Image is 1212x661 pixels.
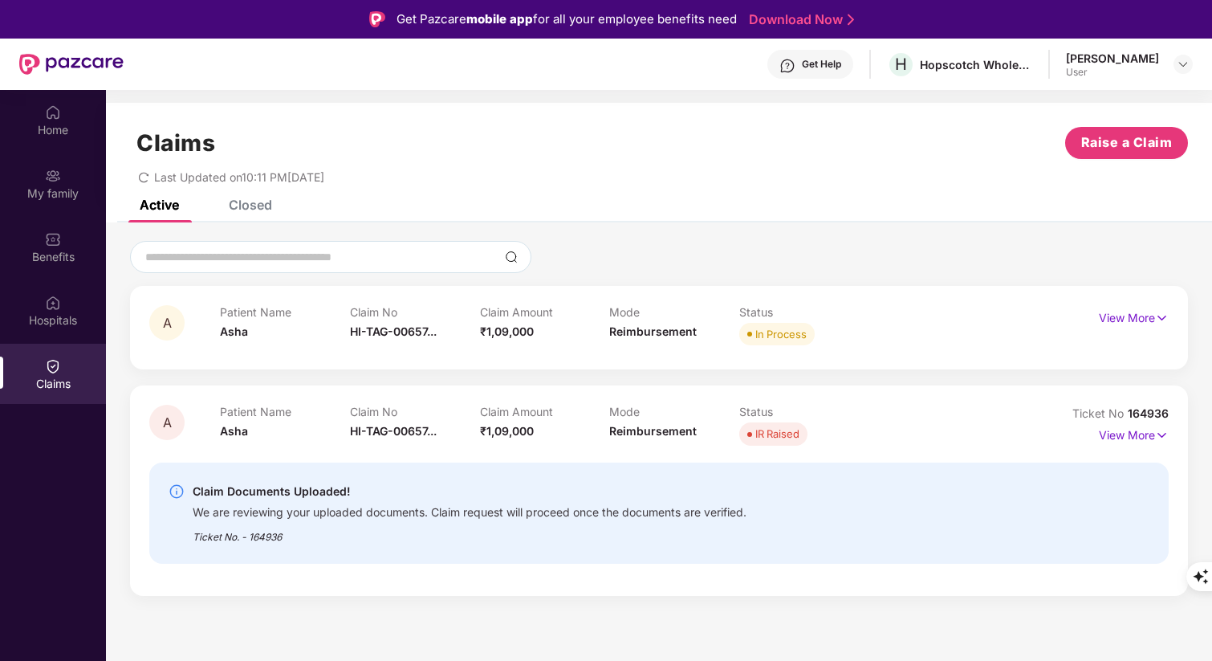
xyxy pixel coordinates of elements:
div: [PERSON_NAME] [1066,51,1159,66]
img: svg+xml;base64,PHN2ZyBpZD0iQmVuZWZpdHMiIHhtbG5zPSJodHRwOi8vd3d3LnczLm9yZy8yMDAwL3N2ZyIgd2lkdGg9Ij... [45,231,61,247]
span: ₹1,09,000 [480,424,534,438]
div: Get Pazcare for all your employee benefits need [397,10,737,29]
img: svg+xml;base64,PHN2ZyB4bWxucz0iaHR0cDovL3d3dy53My5vcmcvMjAwMC9zdmciIHdpZHRoPSIxNyIgaGVpZ2h0PSIxNy... [1155,426,1169,444]
span: Asha [220,324,248,338]
p: View More [1099,422,1169,444]
div: In Process [755,326,807,342]
div: Active [140,197,179,213]
span: A [163,416,172,430]
span: ₹1,09,000 [480,324,534,338]
span: Raise a Claim [1081,133,1173,153]
div: We are reviewing your uploaded documents. Claim request will proceed once the documents are verif... [193,501,746,520]
p: Mode [609,405,739,418]
span: 164936 [1128,406,1169,420]
p: Patient Name [220,405,350,418]
img: Logo [369,11,385,27]
p: Status [739,305,869,319]
span: A [163,316,172,330]
p: Patient Name [220,305,350,319]
p: Mode [609,305,739,319]
p: View More [1099,305,1169,327]
span: Asha [220,424,248,438]
button: Raise a Claim [1065,127,1188,159]
p: Claim Amount [480,405,610,418]
img: New Pazcare Logo [19,54,124,75]
img: svg+xml;base64,PHN2ZyBpZD0iSG9zcGl0YWxzIiB4bWxucz0iaHR0cDovL3d3dy53My5vcmcvMjAwMC9zdmciIHdpZHRoPS... [45,295,61,311]
p: Claim No [350,405,480,418]
span: Ticket No [1072,406,1128,420]
span: H [895,55,907,74]
img: svg+xml;base64,PHN2ZyB3aWR0aD0iMjAiIGhlaWdodD0iMjAiIHZpZXdCb3g9IjAgMCAyMCAyMCIgZmlsbD0ibm9uZSIgeG... [45,168,61,184]
span: Reimbursement [609,424,697,438]
p: Claim No [350,305,480,319]
img: svg+xml;base64,PHN2ZyBpZD0iRHJvcGRvd24tMzJ4MzIiIHhtbG5zPSJodHRwOi8vd3d3LnczLm9yZy8yMDAwL3N2ZyIgd2... [1177,58,1190,71]
img: svg+xml;base64,PHN2ZyBpZD0iSG9tZSIgeG1sbnM9Imh0dHA6Ly93d3cudzMub3JnLzIwMDAvc3ZnIiB3aWR0aD0iMjAiIG... [45,104,61,120]
p: Status [739,405,869,418]
img: svg+xml;base64,PHN2ZyBpZD0iSGVscC0zMngzMiIgeG1sbnM9Imh0dHA6Ly93d3cudzMub3JnLzIwMDAvc3ZnIiB3aWR0aD... [779,58,795,74]
img: svg+xml;base64,PHN2ZyBpZD0iQ2xhaW0iIHhtbG5zPSJodHRwOi8vd3d3LnczLm9yZy8yMDAwL3N2ZyIgd2lkdGg9IjIwIi... [45,358,61,374]
span: HI-TAG-00657... [350,324,437,338]
img: svg+xml;base64,PHN2ZyBpZD0iSW5mby0yMHgyMCIgeG1sbnM9Imh0dHA6Ly93d3cudzMub3JnLzIwMDAvc3ZnIiB3aWR0aD... [169,484,185,500]
div: Ticket No. - 164936 [193,520,746,545]
span: Last Updated on 10:11 PM[DATE] [154,170,324,184]
span: redo [138,170,149,184]
h1: Claims [136,129,215,157]
p: Claim Amount [480,305,610,319]
div: Get Help [802,58,841,71]
div: Claim Documents Uploaded! [193,482,746,501]
div: Closed [229,197,272,213]
img: svg+xml;base64,PHN2ZyB4bWxucz0iaHR0cDovL3d3dy53My5vcmcvMjAwMC9zdmciIHdpZHRoPSIxNyIgaGVpZ2h0PSIxNy... [1155,309,1169,327]
img: Stroke [848,11,854,28]
img: svg+xml;base64,PHN2ZyBpZD0iU2VhcmNoLTMyeDMyIiB4bWxucz0iaHR0cDovL3d3dy53My5vcmcvMjAwMC9zdmciIHdpZH... [505,251,518,263]
span: HI-TAG-00657... [350,424,437,438]
div: IR Raised [755,426,799,442]
div: Hopscotch Wholesale Trading Private Limited [920,57,1032,72]
a: Download Now [749,11,849,28]
div: User [1066,66,1159,79]
strong: mobile app [466,11,533,27]
span: Reimbursement [609,324,697,338]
